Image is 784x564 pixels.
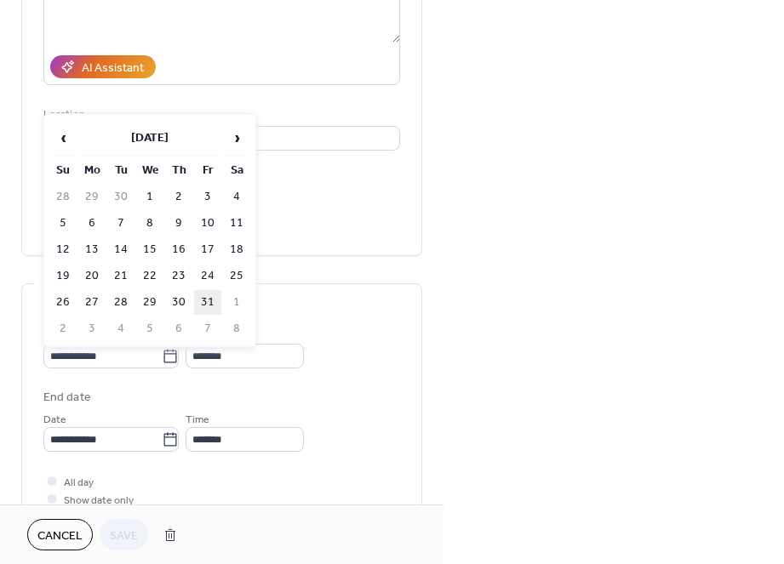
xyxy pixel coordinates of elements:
[78,316,106,341] td: 3
[223,316,250,341] td: 8
[27,519,93,550] button: Cancel
[49,158,77,183] th: Su
[136,158,163,183] th: We
[49,185,77,209] td: 28
[107,158,134,183] th: Tu
[223,158,250,183] th: Sa
[49,316,77,341] td: 2
[49,290,77,315] td: 26
[78,211,106,236] td: 6
[165,264,192,288] td: 23
[186,411,209,429] span: Time
[43,411,66,429] span: Date
[223,185,250,209] td: 4
[64,474,94,492] span: All day
[78,237,106,262] td: 13
[107,316,134,341] td: 4
[50,121,76,155] span: ‹
[194,211,221,236] td: 10
[165,185,192,209] td: 2
[194,290,221,315] td: 31
[224,121,249,155] span: ›
[50,55,156,78] button: AI Assistant
[49,211,77,236] td: 5
[194,237,221,262] td: 17
[107,264,134,288] td: 21
[136,237,163,262] td: 15
[165,290,192,315] td: 30
[223,290,250,315] td: 1
[107,290,134,315] td: 28
[43,105,397,123] div: Location
[37,527,83,545] span: Cancel
[78,120,221,157] th: [DATE]
[223,264,250,288] td: 25
[194,316,221,341] td: 7
[107,237,134,262] td: 14
[223,237,250,262] td: 18
[107,211,134,236] td: 7
[194,158,221,183] th: Fr
[49,264,77,288] td: 19
[223,211,250,236] td: 11
[136,316,163,341] td: 5
[64,492,134,510] span: Show date only
[78,158,106,183] th: Mo
[136,211,163,236] td: 8
[78,290,106,315] td: 27
[165,158,192,183] th: Th
[136,290,163,315] td: 29
[107,185,134,209] td: 30
[43,389,91,407] div: End date
[78,185,106,209] td: 29
[165,237,192,262] td: 16
[49,237,77,262] td: 12
[165,211,192,236] td: 9
[194,264,221,288] td: 24
[165,316,192,341] td: 6
[78,264,106,288] td: 20
[136,185,163,209] td: 1
[136,264,163,288] td: 22
[82,60,144,77] div: AI Assistant
[194,185,221,209] td: 3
